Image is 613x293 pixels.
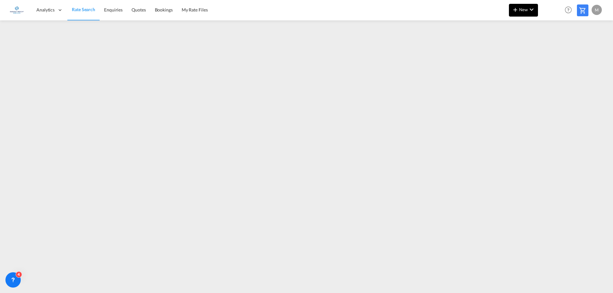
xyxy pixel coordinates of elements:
[592,5,602,15] div: M
[509,4,538,17] button: icon-plus 400-fgNewicon-chevron-down
[155,7,173,12] span: Bookings
[132,7,146,12] span: Quotes
[36,7,55,13] span: Analytics
[104,7,123,12] span: Enquiries
[563,4,577,16] div: Help
[528,6,535,13] md-icon: icon-chevron-down
[563,4,574,15] span: Help
[511,7,535,12] span: New
[511,6,519,13] md-icon: icon-plus 400-fg
[182,7,208,12] span: My Rate Files
[72,7,95,12] span: Rate Search
[10,3,24,17] img: 6a2c35f0b7c411ef99d84d375d6e7407.jpg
